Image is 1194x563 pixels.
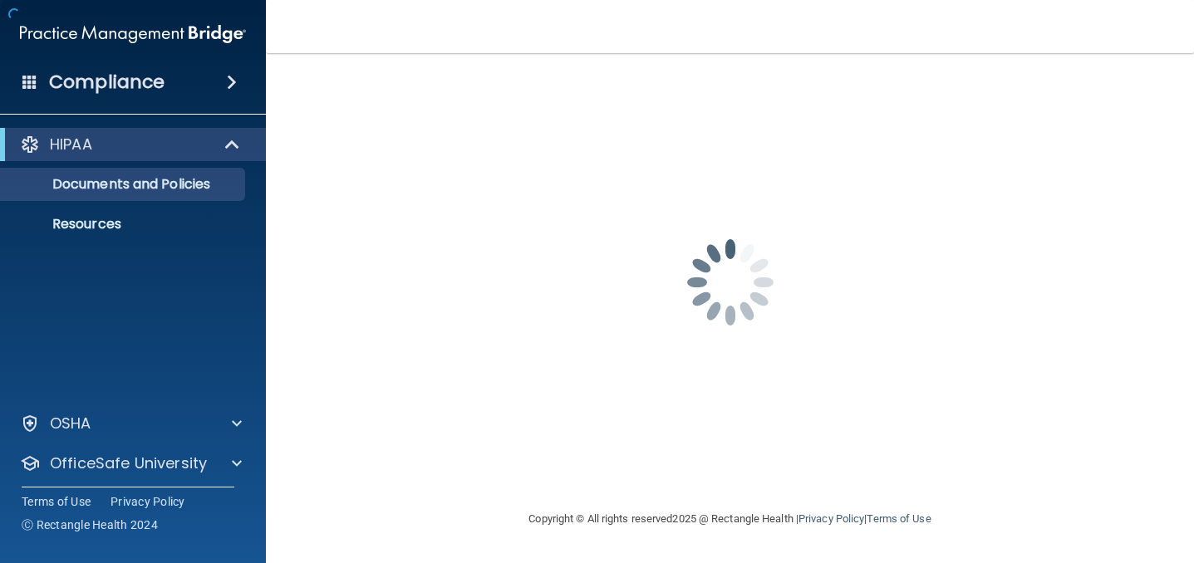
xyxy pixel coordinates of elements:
a: Terms of Use [22,493,91,510]
h4: Compliance [49,71,165,94]
p: Resources [11,216,238,233]
a: Privacy Policy [798,512,864,525]
a: Privacy Policy [111,493,185,510]
span: Ⓒ Rectangle Health 2024 [22,516,158,533]
a: Terms of Use [867,512,931,525]
a: HIPAA [20,135,241,154]
p: HIPAA [50,135,92,154]
p: OSHA [50,414,91,433]
div: Copyright © All rights reserved 2025 @ Rectangle Health | | [427,492,1034,546]
a: OSHA [20,414,242,433]
img: spinner.e123f6fc.gif [647,199,813,365]
a: OfficeSafe University [20,453,242,473]
img: PMB logo [20,17,246,51]
p: OfficeSafe University [50,453,207,473]
p: Documents and Policies [11,176,238,193]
